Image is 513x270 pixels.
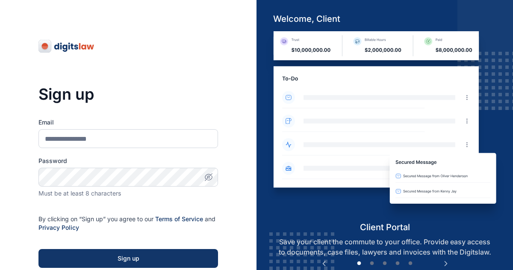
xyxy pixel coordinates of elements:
[406,259,415,268] button: 5
[38,118,218,127] label: Email
[355,259,363,268] button: 1
[266,221,504,233] h5: client portal
[38,224,79,231] a: Privacy Policy
[266,13,504,25] h5: welcome, client
[380,259,389,268] button: 3
[38,215,218,232] p: By clicking on “Sign up” you agree to our and
[38,86,218,103] h3: Sign up
[266,31,504,221] img: client-portal
[38,39,95,53] img: digitslaw-logo
[38,189,218,198] div: Must be at least 8 characters
[38,249,218,268] button: Sign up
[155,215,203,223] a: Terms of Service
[393,259,402,268] button: 4
[52,254,204,263] div: Sign up
[320,259,328,268] button: Previous
[442,259,450,268] button: Next
[266,237,504,257] p: Save your client the commute to your office. Provide easy access to documents, case files, lawyer...
[38,157,218,165] label: Password
[368,259,376,268] button: 2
